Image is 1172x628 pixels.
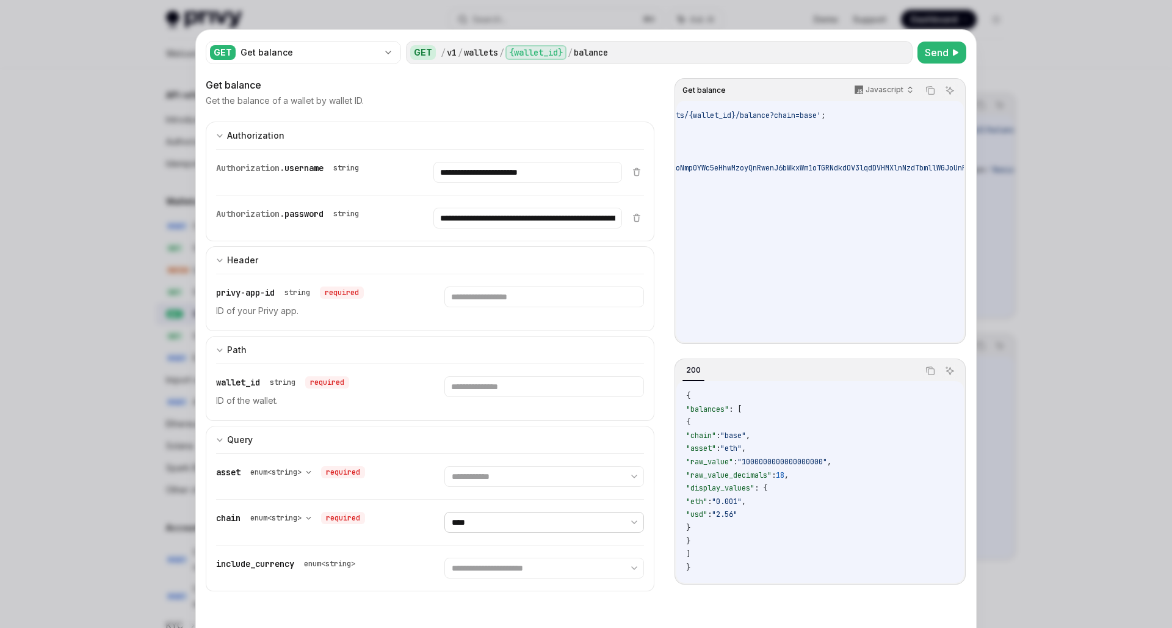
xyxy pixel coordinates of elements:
span: { [686,417,690,427]
div: chain [216,512,365,524]
span: ; [821,111,825,120]
div: Authorization [227,128,284,143]
span: "1000000000000000000" [737,457,827,467]
span: : { [754,483,767,493]
div: wallet_id [216,376,349,389]
div: required [305,376,349,389]
div: required [321,466,365,478]
button: Send [917,42,966,64]
span: 18 [776,470,784,480]
div: GET [210,45,236,60]
div: 200 [682,363,704,378]
span: : [772,470,776,480]
button: expand input section [206,122,654,149]
span: privy-app-id [216,287,275,298]
button: Copy the contents from the code block [922,363,938,379]
span: Get balance [682,86,726,95]
div: Path [227,343,247,357]
button: Ask AI [942,82,958,98]
span: : [ [729,404,742,414]
div: enum<string> [304,559,355,569]
button: expand input section [206,426,654,453]
span: , [784,470,789,480]
div: Authorization.username [216,162,364,174]
button: Javascript [848,80,919,101]
span: : [716,431,720,440]
button: Copy the contents from the code block [922,82,938,98]
div: Get balance [241,46,378,59]
div: / [458,46,463,59]
div: required [321,512,365,524]
span: : [707,497,712,506]
span: "eth" [720,444,742,453]
div: string [270,378,295,387]
span: chain [216,513,241,524]
span: : [716,444,720,453]
span: } [686,563,690,572]
span: username [284,162,324,173]
button: expand input section [206,246,654,274]
div: GET [410,45,436,60]
p: ID of the wallet. [216,393,415,408]
span: "raw_value" [686,457,733,467]
span: include_currency [216,558,294,569]
span: "display_values" [686,483,754,493]
button: Ask AI [942,363,958,379]
span: } [686,536,690,546]
span: 'https://[DOMAIN_NAME]/v1/wallets/{wallet_id}/balance?chain=base' [543,111,821,120]
div: privy-app-id [216,287,364,299]
div: required [320,287,364,299]
button: expand input section [206,336,654,363]
div: v1 [447,46,457,59]
span: "chain" [686,431,716,440]
span: , [746,431,750,440]
p: Javascript [866,85,903,95]
p: Get the balance of a wallet by wallet ID. [206,95,364,107]
button: GETGet balance [206,40,401,65]
div: Get balance [206,78,654,92]
span: "2.56" [712,509,737,519]
span: : [733,457,737,467]
div: Query [227,433,253,447]
span: , [742,497,746,506]
span: Authorization. [216,208,284,219]
div: string [333,209,359,219]
span: wallet_id [216,377,260,388]
div: / [499,46,504,59]
div: {wallet_id} [505,45,566,60]
div: balance [574,46,608,59]
span: asset [216,467,241,478]
span: "usd" [686,509,707,519]
div: string [333,163,359,173]
div: Header [227,253,258,268]
span: "0.001" [712,497,742,506]
span: { [686,391,690,401]
div: / [441,46,446,59]
div: include_currency [216,558,360,570]
span: : [707,509,712,519]
div: wallets [464,46,498,59]
div: asset [216,466,365,478]
div: Authorization.password [216,208,364,220]
span: "asset" [686,444,716,453]
span: , [827,457,831,467]
span: ] [686,549,690,559]
span: password [284,208,324,219]
span: Send [925,45,949,60]
span: "base" [720,431,746,440]
span: "eth" [686,497,707,506]
span: , [742,444,746,453]
span: "raw_value_decimals" [686,470,772,480]
div: string [284,288,310,298]
span: "balances" [686,404,729,414]
div: / [568,46,573,59]
span: } [686,523,690,533]
p: ID of your Privy app. [216,304,415,318]
span: Authorization. [216,162,284,173]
